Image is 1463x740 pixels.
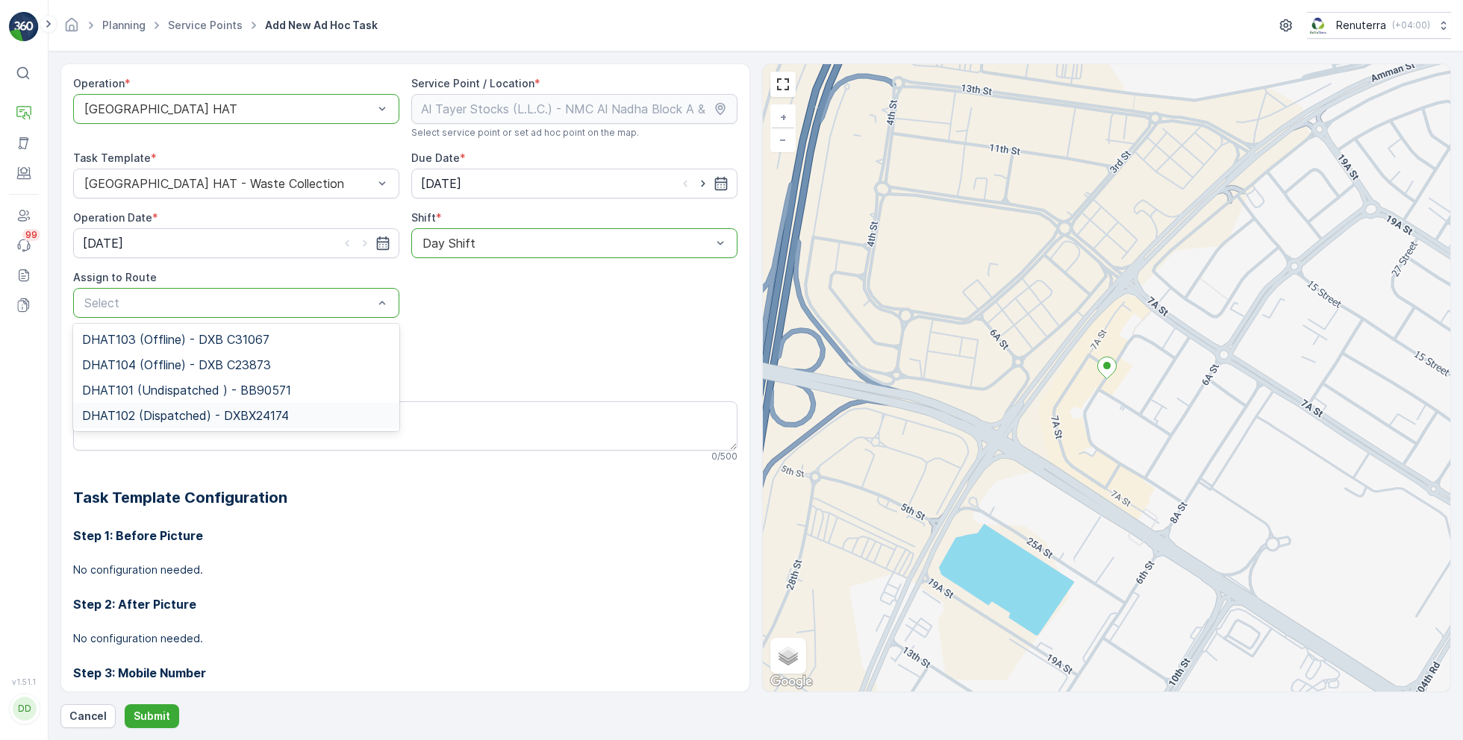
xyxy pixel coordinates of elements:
span: DHAT102 (Dispatched) - DXBX24174 [82,409,289,422]
button: Submit [125,704,179,728]
button: Cancel [60,704,116,728]
span: v 1.51.1 [9,677,39,686]
a: Layers [772,639,805,672]
label: Service Point / Location [411,77,534,90]
input: dd/mm/yyyy [73,228,399,258]
a: View Fullscreen [772,73,794,95]
a: Zoom Out [772,128,794,151]
label: Due Date [411,151,460,164]
p: 0 / 500 [711,451,737,462]
p: Cancel [69,709,107,724]
h3: Step 2: After Picture [73,595,737,613]
button: Renuterra(+04:00) [1307,12,1451,39]
label: Operation [73,77,125,90]
span: Select service point or set ad hoc point on the map. [411,127,639,139]
label: Task Template [73,151,151,164]
h3: Step 1: Before Picture [73,527,737,545]
label: Shift [411,211,436,224]
a: 99 [9,231,39,260]
div: DD [13,697,37,721]
a: Service Points [168,19,243,31]
span: + [780,110,787,123]
p: ( +04:00 ) [1392,19,1430,31]
span: DHAT103 (Offline) - DXB C31067 [82,333,269,346]
a: Homepage [63,22,80,35]
p: No configuration needed. [73,562,737,577]
a: Planning [102,19,146,31]
img: Google [767,672,816,692]
button: DD [9,689,39,728]
h2: Task Template Configuration [73,486,737,509]
input: dd/mm/yyyy [411,169,737,198]
p: Select [84,294,373,312]
span: DHAT101 (Undispatched ) - BB90571 [82,383,291,397]
a: Zoom In [772,106,794,128]
label: Operation Date [73,211,152,224]
span: Add New Ad Hoc Task [262,18,381,33]
p: Renuterra [1336,18,1386,33]
p: No configuration needed. [73,631,737,646]
label: Assign to Route [73,271,157,283]
img: Screenshot_2024-07-26_at_13.33.01.png [1307,17,1330,34]
h3: Step 3: Mobile Number [73,664,737,682]
span: − [779,133,787,145]
span: DHAT104 (Offline) - DXB C23873 [82,358,271,371]
a: Open this area in Google Maps (opens a new window) [767,672,816,692]
p: Submit [134,709,170,724]
input: Al Tayer Stocks (L.L.C.) - NMC Al Nadha Block A & B [411,94,737,124]
p: 99 [25,229,37,241]
img: logo [9,12,39,42]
